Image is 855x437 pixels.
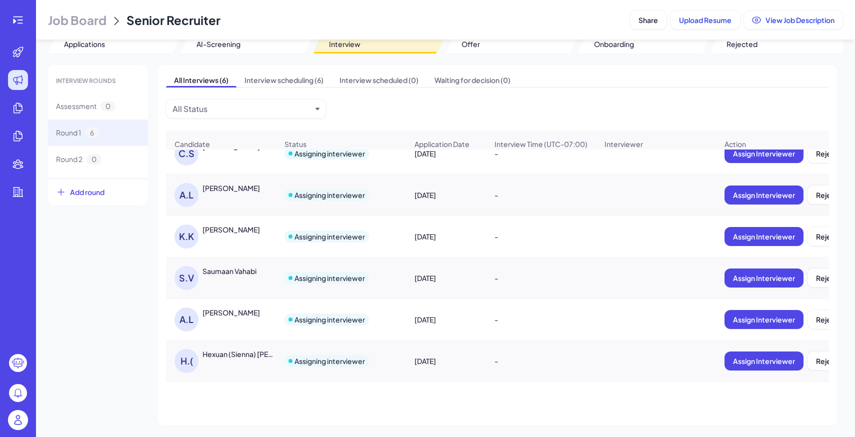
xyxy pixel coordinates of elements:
button: Add round [48,178,148,205]
span: Assign Interviewer [733,232,795,241]
span: Applications [64,39,105,49]
button: Reject [807,310,846,329]
span: Action [724,139,746,149]
div: Assigning interviewer [294,190,365,200]
button: Reject [807,185,846,204]
div: S.V [174,266,198,290]
div: Assigning interviewer [294,273,365,283]
button: View Job Description [744,10,843,29]
span: Upload Resume [679,15,731,24]
div: A.L [174,183,198,207]
button: All Status [172,103,311,115]
span: Share [638,15,658,24]
span: Assign Interviewer [733,149,795,158]
span: Interview [329,39,360,49]
div: H.( [174,349,198,373]
div: [DATE] [406,222,485,250]
span: Add round [70,187,104,197]
div: K.K [174,224,198,248]
button: Reject [807,227,846,246]
div: [DATE] [406,305,485,333]
span: Assign Interviewer [733,315,795,324]
div: A.L [174,307,198,331]
div: Kenneth Ko [202,224,260,234]
div: Assigning interviewer [294,231,365,241]
span: Interview Time (UTC-07:00) [494,139,587,149]
span: Reject [816,190,838,199]
div: Assigning interviewer [294,148,365,158]
img: user_logo.png [8,410,28,430]
span: Reject [816,149,838,158]
span: 0 [100,101,115,111]
span: Rejected [726,39,757,49]
div: Saumaan Vahabi [202,266,256,276]
div: All Status [172,103,207,115]
span: Application Date [414,139,469,149]
span: Reject [816,273,838,282]
div: - [486,305,595,333]
div: - [486,347,595,375]
button: Assign Interviewer [724,185,803,204]
button: Reject [807,144,846,163]
div: - [486,181,595,209]
span: Assign Interviewer [733,273,795,282]
span: Job Board [48,12,106,28]
span: Status [284,139,306,149]
div: Assigning interviewer [294,356,365,366]
div: [DATE] [406,139,485,167]
span: View Job Description [765,15,834,24]
button: Upload Resume [670,10,740,29]
span: Onboarding [594,39,634,49]
div: Avril Liang [202,183,260,193]
span: All Interviews (6) [166,73,236,87]
span: Assign Interviewer [733,356,795,365]
div: - [486,222,595,250]
button: Assign Interviewer [724,227,803,246]
span: Assessment [56,101,96,111]
span: Candidate [174,139,210,149]
span: Round 2 [56,154,82,164]
div: INTERVIEW ROUNDS [48,69,148,93]
div: [DATE] [406,181,485,209]
span: Reject [816,356,838,365]
div: C.S [174,141,198,165]
button: Reject [807,268,846,287]
span: Interview scheduled (0) [331,73,426,87]
span: AI-Screening [196,39,240,49]
div: - [486,264,595,292]
div: [DATE] [406,347,485,375]
button: Reject [807,351,846,370]
span: Senior Recruiter [126,12,220,27]
div: Hexuan (Sienna) Li [202,349,276,359]
span: 0 [86,154,101,164]
span: Round 1 [56,127,81,138]
span: 6 [85,127,99,138]
span: Offer [461,39,480,49]
span: Interview scheduling (6) [236,73,331,87]
span: Reject [816,315,838,324]
span: Waiting for decision (0) [426,73,518,87]
button: Share [630,10,666,29]
button: Assign Interviewer [724,351,803,370]
div: Alicia Ly [202,307,260,317]
span: Interviewer [604,139,643,149]
span: Reject [816,232,838,241]
span: Assign Interviewer [733,190,795,199]
button: Assign Interviewer [724,144,803,163]
div: Assigning interviewer [294,314,365,324]
div: [DATE] [406,264,485,292]
button: Assign Interviewer [724,310,803,329]
button: Assign Interviewer [724,268,803,287]
div: - [486,139,595,167]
